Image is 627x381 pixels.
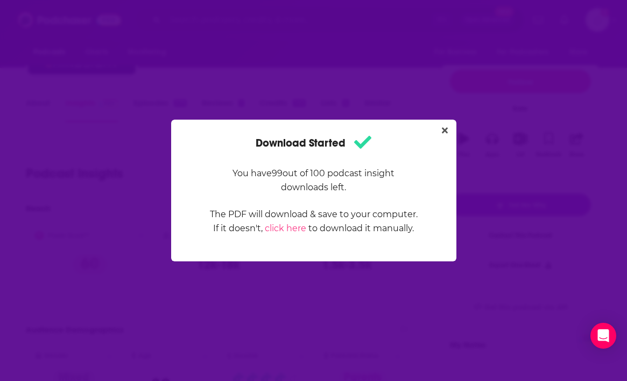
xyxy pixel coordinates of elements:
[209,207,418,235] p: The PDF will download & save to your computer. If it doesn't, to download it manually.
[265,223,306,233] a: click here
[438,124,452,137] button: Close
[256,133,371,154] h1: Download Started
[590,323,616,349] div: Open Intercom Messenger
[209,167,418,195] p: You have 99 out of 100 podcast insight downloads left.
